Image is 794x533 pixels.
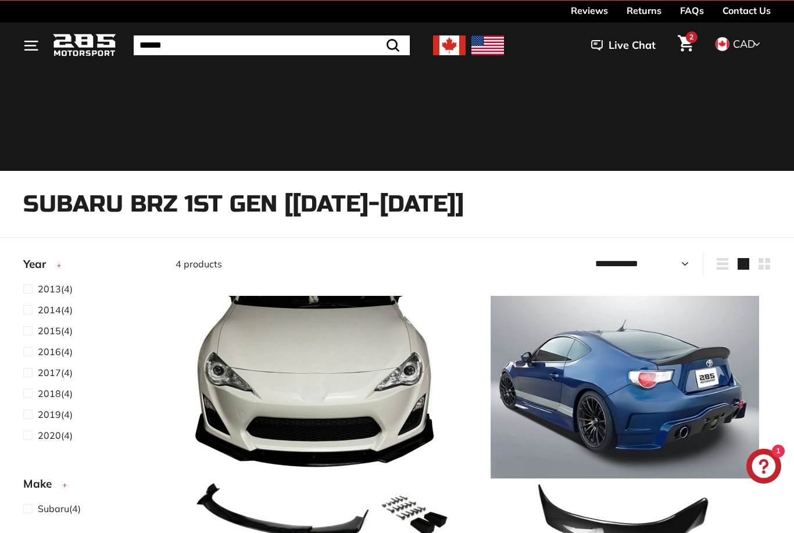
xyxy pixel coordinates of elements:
img: Logo_285_Motorsport_areodynamics_components [52,32,116,59]
inbox-online-store-chat: Shopify online store chat [743,449,785,487]
a: Returns [627,1,661,20]
span: 2015 [38,325,61,337]
span: (4) [38,502,81,516]
button: Year [23,252,157,281]
span: (4) [38,407,73,421]
span: (4) [38,366,73,380]
span: 2018 [38,388,61,399]
span: (4) [38,324,73,338]
span: 2020 [38,430,61,441]
span: (4) [38,345,73,359]
span: 2019 [38,409,61,420]
h1: Subaru BRZ 1st Gen [[DATE]-[DATE]] [23,191,771,217]
span: CAD [733,37,755,51]
a: Reviews [571,1,608,20]
span: (4) [38,282,73,296]
span: 2014 [38,304,61,316]
span: Make [23,475,60,492]
span: (4) [38,387,73,400]
div: 4 products [176,257,473,271]
button: Live Chat [576,31,671,60]
span: 2 [689,33,693,41]
a: Contact Us [723,1,771,20]
a: Cart [671,26,700,65]
span: 2013 [38,283,61,295]
span: Live Chat [609,38,656,53]
span: (4) [38,428,73,442]
span: 2017 [38,367,61,378]
span: Year [23,256,55,273]
button: Make [23,472,157,501]
span: (4) [38,303,73,317]
input: Search [134,35,410,55]
span: 2016 [38,346,61,357]
span: Subaru [38,503,69,514]
a: FAQs [680,1,704,20]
